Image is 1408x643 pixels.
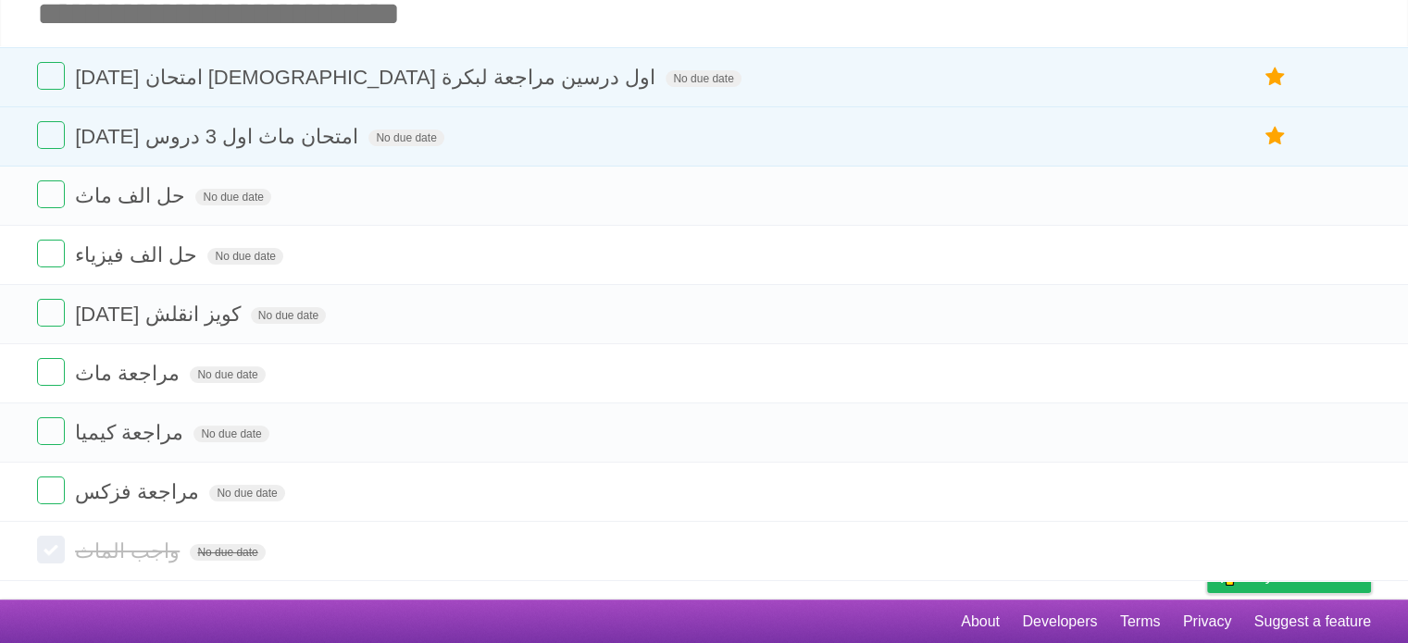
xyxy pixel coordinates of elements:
[37,240,65,267] label: Done
[1246,560,1362,592] span: Buy me a coffee
[209,485,284,501] span: No due date
[75,125,363,148] span: [DATE] امتحان ماث اول 3 دروس
[75,362,184,385] span: مراجعة ماث
[1258,62,1293,93] label: Star task
[207,248,282,265] span: No due date
[75,184,190,207] span: حل الف ماث
[666,70,741,87] span: No due date
[1258,121,1293,152] label: Star task
[190,544,265,561] span: No due date
[368,130,443,146] span: No due date
[75,421,188,444] span: مراجعة كيميا
[75,539,184,563] span: واجب الماث
[37,62,65,90] label: Done
[75,243,202,266] span: حل الف فيزياء
[37,358,65,386] label: Done
[1022,604,1097,639] a: Developers
[195,189,270,205] span: No due date
[37,476,65,504] label: Done
[37,121,65,149] label: Done
[251,307,326,324] span: No due date
[1254,604,1371,639] a: Suggest a feature
[75,480,204,503] span: مراجعة فزكس
[1183,604,1231,639] a: Privacy
[190,366,265,383] span: No due date
[37,417,65,445] label: Done
[193,426,268,442] span: No due date
[37,536,65,563] label: Done
[961,604,1000,639] a: About
[37,180,65,208] label: Done
[75,303,245,326] span: [DATE] كويز انقلش
[37,299,65,327] label: Done
[75,66,660,89] span: [DATE] امتحان [DEMOGRAPHIC_DATA] اول درسين مراجعة لبكرة
[1120,604,1161,639] a: Terms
